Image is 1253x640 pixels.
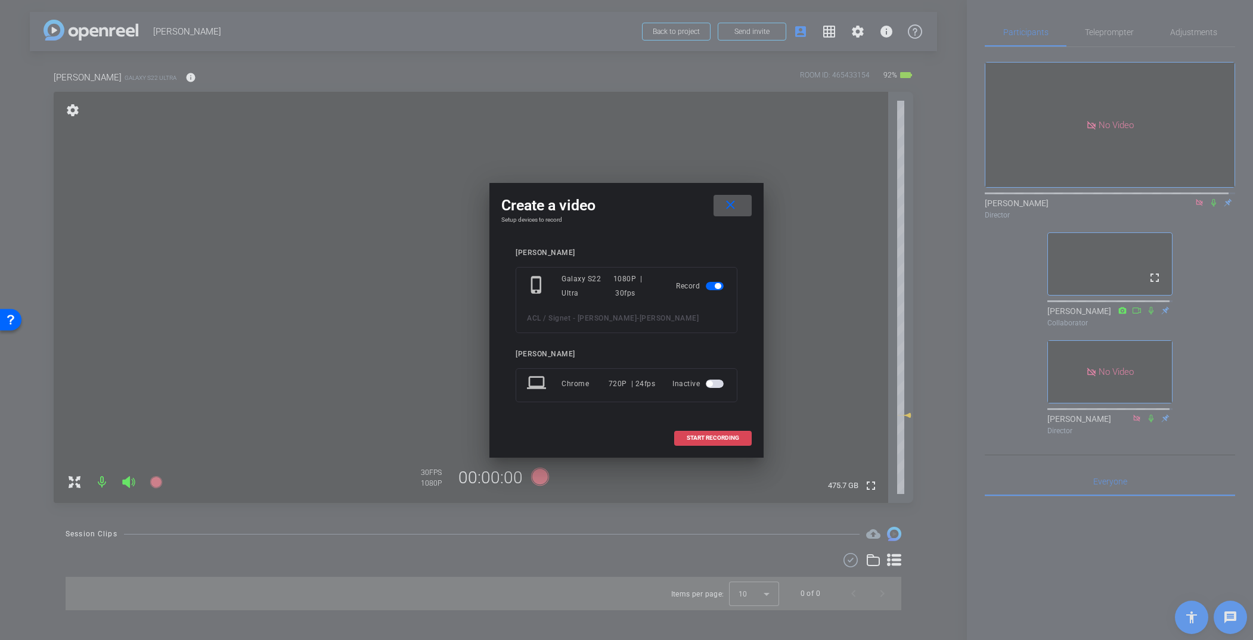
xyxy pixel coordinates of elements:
[637,314,640,322] span: -
[672,373,726,394] div: Inactive
[676,272,726,300] div: Record
[609,373,656,394] div: 720P | 24fps
[516,350,737,359] div: [PERSON_NAME]
[501,195,752,216] div: Create a video
[527,314,637,322] span: ACL / Signet - [PERSON_NAME]
[562,373,609,394] div: Chrome
[640,314,699,322] span: [PERSON_NAME]
[723,198,738,213] mat-icon: close
[687,435,739,441] span: START RECORDING
[527,275,548,297] mat-icon: phone_iphone
[516,248,737,257] div: [PERSON_NAME]
[527,373,548,394] mat-icon: laptop
[562,272,613,300] div: Galaxy S22 Ultra
[501,216,752,223] h4: Setup devices to record
[674,431,752,446] button: START RECORDING
[613,272,659,300] div: 1080P | 30fps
